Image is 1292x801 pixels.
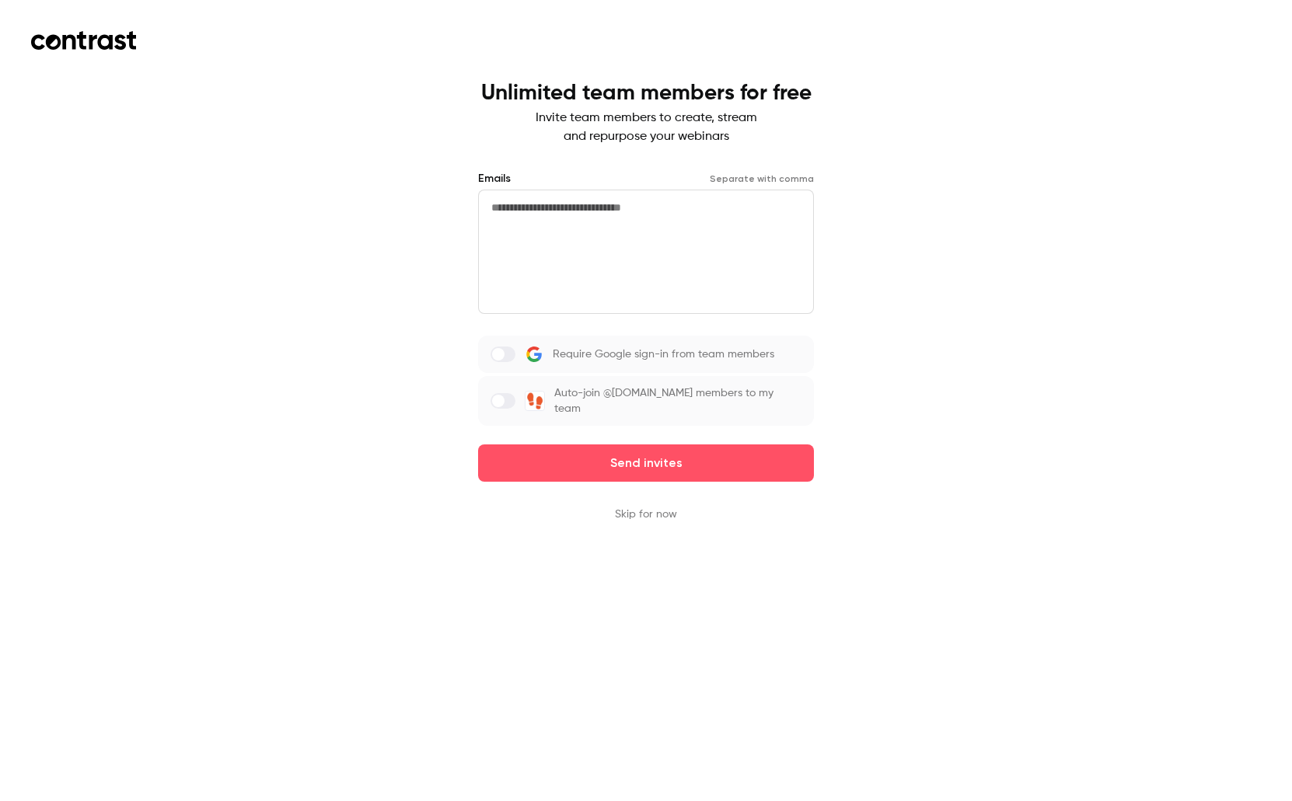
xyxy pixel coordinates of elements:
button: Send invites [478,444,814,482]
h1: Unlimited team members for free [481,81,812,106]
label: Require Google sign-in from team members [478,336,814,373]
p: Invite team members to create, stream and repurpose your webinars [481,109,812,146]
p: Separate with comma [710,172,814,185]
label: Auto-join @[DOMAIN_NAME] members to my team [478,376,814,426]
button: Skip for now [615,507,677,522]
label: Emails [478,171,511,186]
img: Next Step Clarity [526,392,544,410]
